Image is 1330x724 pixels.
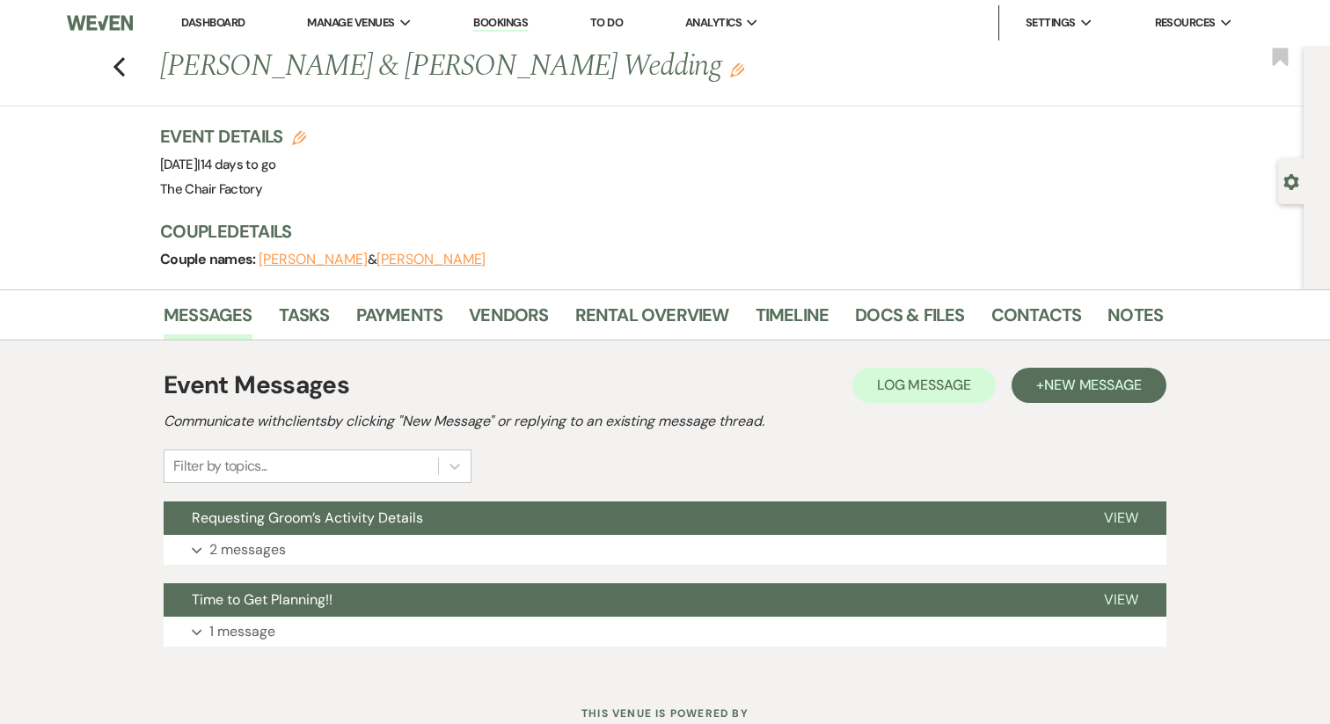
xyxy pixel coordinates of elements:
[1107,301,1163,340] a: Notes
[1155,14,1216,32] span: Resources
[164,501,1076,535] button: Requesting Groom’s Activity Details
[307,14,394,32] span: Manage Venues
[1012,368,1166,403] button: +New Message
[209,620,275,643] p: 1 message
[160,156,275,173] span: [DATE]
[259,251,486,268] span: &
[164,617,1166,647] button: 1 message
[877,376,971,394] span: Log Message
[164,301,252,340] a: Messages
[164,583,1076,617] button: Time to Get Planning!!
[192,590,332,609] span: Time to Get Planning!!
[164,367,349,404] h1: Event Messages
[356,301,443,340] a: Payments
[197,156,275,173] span: |
[160,46,948,88] h1: [PERSON_NAME] & [PERSON_NAME] Wedding
[756,301,829,340] a: Timeline
[259,252,368,267] button: [PERSON_NAME]
[590,15,623,30] a: To Do
[991,301,1082,340] a: Contacts
[1104,508,1138,527] span: View
[201,156,276,173] span: 14 days to go
[855,301,964,340] a: Docs & Files
[173,456,267,477] div: Filter by topics...
[1076,583,1166,617] button: View
[160,219,1145,244] h3: Couple Details
[160,124,306,149] h3: Event Details
[1283,172,1299,189] button: Open lead details
[279,301,330,340] a: Tasks
[575,301,729,340] a: Rental Overview
[192,508,423,527] span: Requesting Groom’s Activity Details
[1104,590,1138,609] span: View
[160,250,259,268] span: Couple names:
[685,14,742,32] span: Analytics
[164,411,1166,432] h2: Communicate with clients by clicking "New Message" or replying to an existing message thread.
[209,538,286,561] p: 2 messages
[376,252,486,267] button: [PERSON_NAME]
[67,4,133,41] img: Weven Logo
[1076,501,1166,535] button: View
[181,15,245,30] a: Dashboard
[1044,376,1142,394] span: New Message
[1026,14,1076,32] span: Settings
[164,535,1166,565] button: 2 messages
[473,15,528,32] a: Bookings
[730,62,744,77] button: Edit
[469,301,548,340] a: Vendors
[852,368,996,403] button: Log Message
[160,180,262,198] span: The Chair Factory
